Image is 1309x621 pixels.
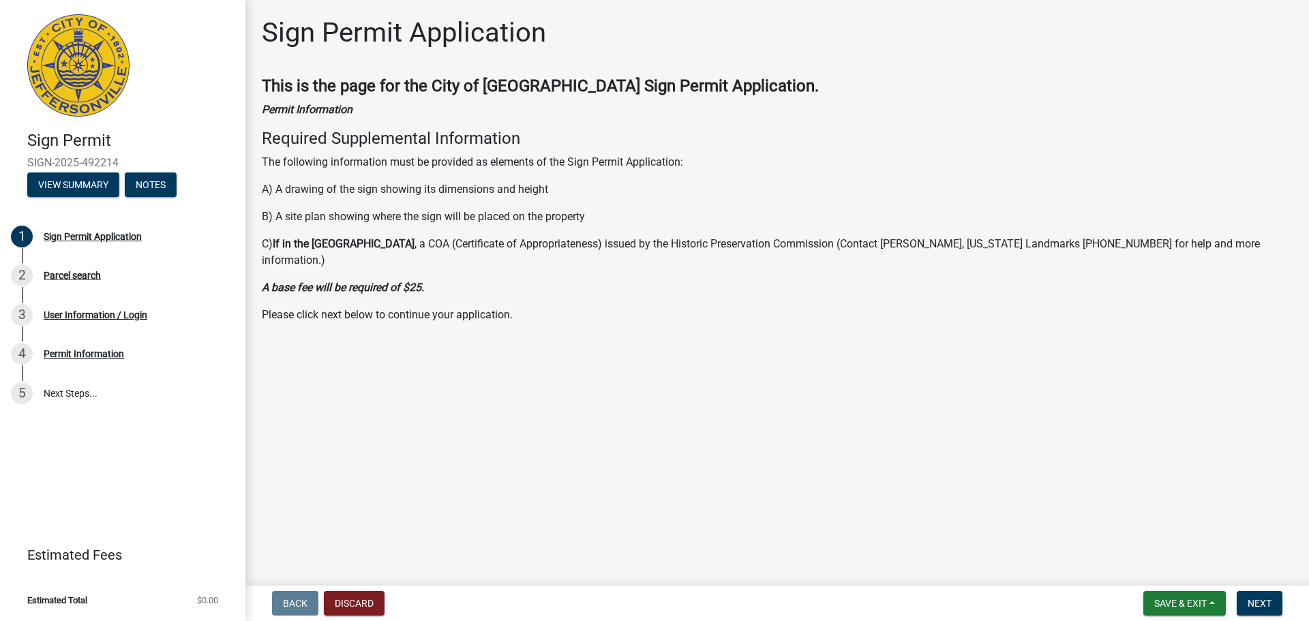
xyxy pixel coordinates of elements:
div: 2 [11,264,33,286]
strong: A base fee will be required of $25. [262,281,424,294]
span: Estimated Total [27,596,87,605]
p: The following information must be provided as elements of the Sign Permit Application: [262,154,1293,170]
span: Next [1248,598,1272,609]
div: Parcel search [44,271,101,280]
strong: Permit Information [262,103,352,116]
div: 1 [11,226,33,247]
wm-modal-confirm: Summary [27,180,119,191]
span: Save & Exit [1154,598,1207,609]
wm-modal-confirm: Notes [125,180,177,191]
button: Notes [125,172,177,197]
h4: Required Supplemental Information [262,129,1293,149]
div: 5 [11,382,33,404]
strong: If in the [GEOGRAPHIC_DATA] [273,237,415,250]
img: City of Jeffersonville, Indiana [27,14,130,117]
button: Back [272,591,318,616]
div: 4 [11,343,33,365]
span: $0.00 [197,596,218,605]
div: User Information / Login [44,310,147,320]
p: A) A drawing of the sign showing its dimensions and height [262,181,1293,198]
p: C) , a COA (Certificate of Appropriateness) issued by the Historic Preservation Commission (Conta... [262,236,1293,269]
a: Estimated Fees [11,541,224,569]
button: View Summary [27,172,119,197]
button: Next [1237,591,1282,616]
span: Back [283,598,307,609]
strong: This is the page for the City of [GEOGRAPHIC_DATA] Sign Permit Application. [262,76,819,95]
div: Sign Permit Application [44,232,142,241]
span: SIGN-2025-492214 [27,156,218,169]
h4: Sign Permit [27,131,235,151]
button: Discard [324,591,385,616]
div: 3 [11,304,33,326]
button: Save & Exit [1143,591,1226,616]
p: B) A site plan showing where the sign will be placed on the property [262,209,1293,225]
p: Please click next below to continue your application. [262,307,1293,323]
div: Permit Information [44,349,124,359]
h1: Sign Permit Application [262,16,546,49]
